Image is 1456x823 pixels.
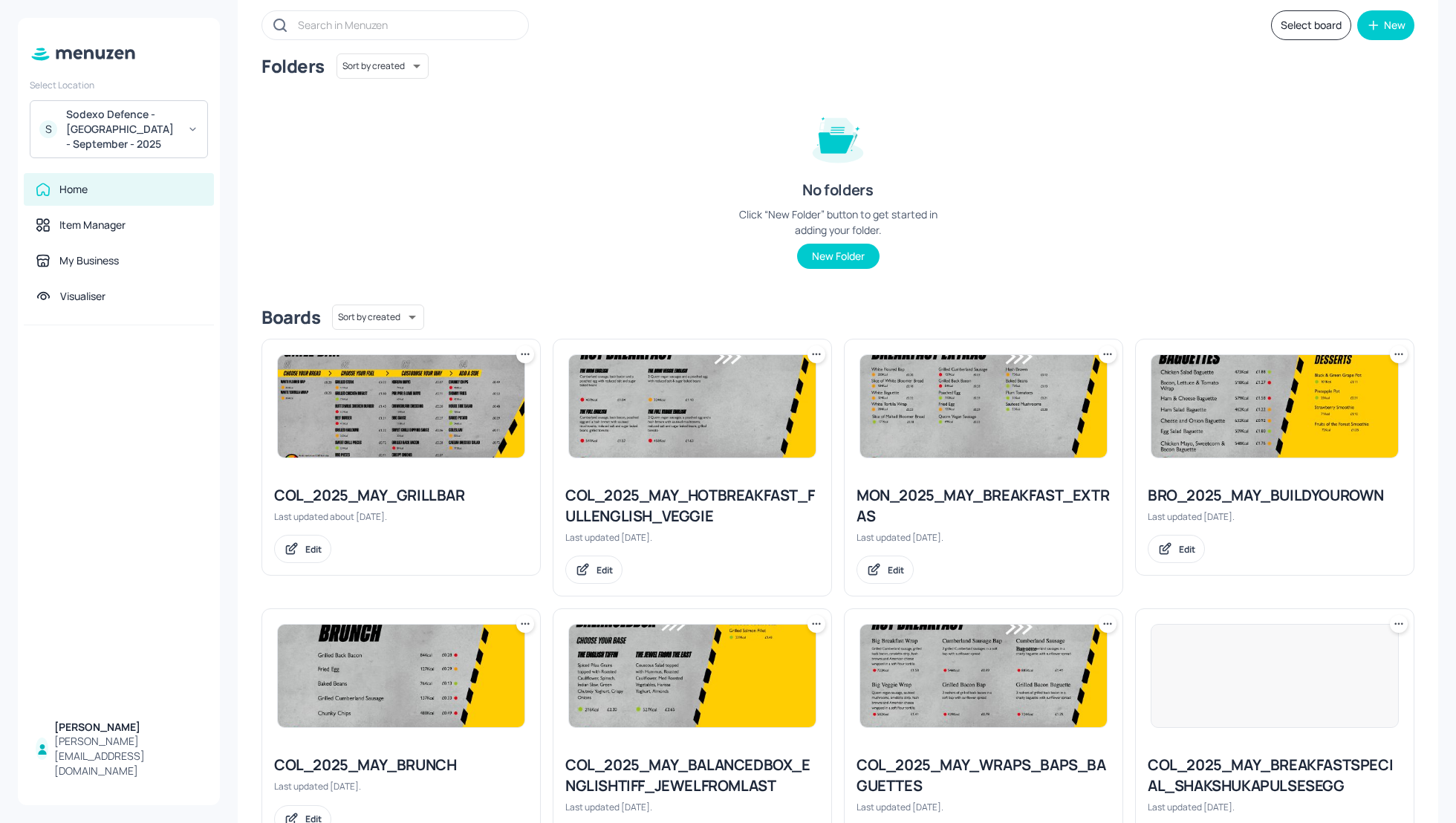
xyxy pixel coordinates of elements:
img: folder-empty [801,100,875,174]
div: COL_2025_MAY_BRUNCH [274,755,528,775]
button: New Folder [797,244,880,269]
img: 2025-07-14-1752499870032c66ys8xygm.jpeg [278,355,524,458]
div: [PERSON_NAME] [54,720,202,735]
div: Home [59,182,88,197]
img: 2025-05-09-1746799334387hejoze7hl3v.jpeg [860,625,1107,727]
div: Edit [888,564,904,576]
div: BRO_2025_MAY_BUILDYOUROWN [1148,485,1402,506]
div: COL_2025_MAY_HOTBREAKFAST_FULLENGLISH_VEGGIE [565,485,819,527]
img: 2025-05-09-1746799003763rj6zdqwiba8.jpeg [569,625,816,727]
div: Sort by created [332,302,424,332]
div: Sort by created [337,51,429,81]
div: Select Location [30,79,208,91]
img: 2025-06-11-1749635213202fqzp17vgi2t.jpeg [278,625,524,727]
button: Select board [1271,10,1351,40]
img: 2025-05-16-1747387845369mpz0fkma1.jpeg [1151,355,1398,458]
div: Edit [305,543,322,556]
div: Last updated [DATE]. [857,801,1111,813]
button: New [1357,10,1414,40]
img: 2025-05-19-1747648151290zklb883ioi.jpeg [569,355,816,458]
div: Sodexo Defence - [GEOGRAPHIC_DATA] - September - 2025 [66,107,178,152]
div: Last updated about [DATE]. [274,510,528,523]
img: 2025-05-20-1747729116952p0xyq950lse.jpeg [860,355,1107,458]
div: No folders [802,180,873,201]
div: COL_2025_MAY_BALANCEDBOX_ENGLISHTIFF_JEWELFROMLAST [565,755,819,796]
div: My Business [59,253,119,268]
div: COL_2025_MAY_BREAKFASTSPECIAL_SHAKSHUKAPULSESEGG [1148,755,1402,796]
div: COL_2025_MAY_GRILLBAR [274,485,528,506]
div: Last updated [DATE]. [565,801,819,813]
div: S [39,120,57,138]
div: Last updated [DATE]. [857,531,1111,544]
div: Last updated [DATE]. [1148,510,1402,523]
div: MON_2025_MAY_BREAKFAST_EXTRAS [857,485,1111,527]
div: Boards [261,305,320,329]
div: Edit [1179,543,1195,556]
div: Last updated [DATE]. [565,531,819,544]
div: Click “New Folder” button to get started in adding your folder. [727,206,949,238]
div: COL_2025_MAY_WRAPS_BAPS_BAGUETTES [857,755,1111,796]
div: Last updated [DATE]. [1148,801,1402,813]
div: Last updated [DATE]. [274,780,528,793]
div: [PERSON_NAME][EMAIL_ADDRESS][DOMAIN_NAME] [54,734,202,778]
div: Visualiser [60,289,105,304]
div: Edit [597,564,613,576]
div: Item Manager [59,218,126,232]
div: New [1384,20,1405,30]
div: Folders [261,54,325,78]
input: Search in Menuzen [298,14,513,36]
